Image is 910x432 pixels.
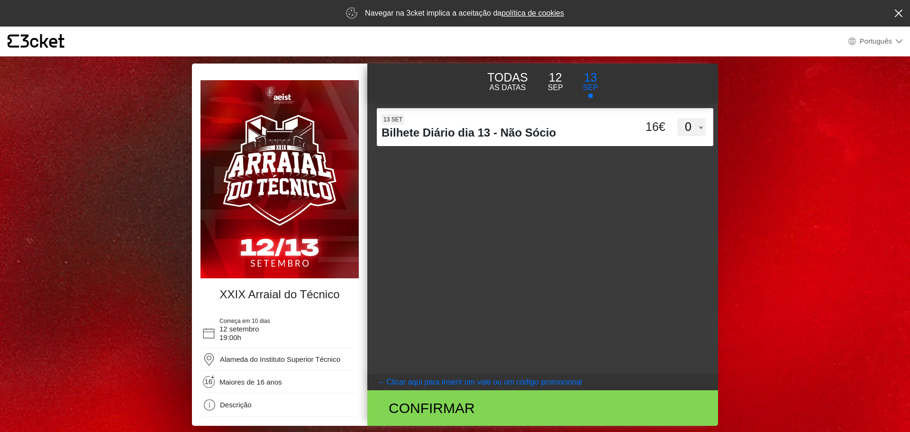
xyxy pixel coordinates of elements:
[205,377,216,388] span: 16
[487,82,528,93] p: AS DATAS
[386,378,582,386] coupontext: Clicar aqui para inserir um vale ou um código promocional
[583,82,598,93] p: Sep
[382,397,596,419] div: Confirmar
[219,325,259,341] span: 12 setembro 19:00h
[219,318,270,324] span: Começa em 10 dias
[477,68,538,94] button: TODAS AS DATAS
[367,390,718,426] button: Confirmar
[8,35,19,48] g: {' '}
[620,118,668,136] div: 16€
[573,68,608,99] button: 13 Sep
[548,82,563,93] p: Sep
[219,378,282,386] span: Maiores de 16 anos
[200,80,359,278] img: e49d6b16d0b2489fbe161f82f243c176.webp
[365,8,564,19] p: Navegar na 3cket implica a aceitação da
[487,69,528,87] p: TODAS
[220,401,252,409] span: Descrição
[210,375,215,379] span: +
[538,68,573,94] button: 12 Sep
[583,69,598,87] p: 13
[501,9,564,17] a: política de cookies
[548,69,563,87] p: 12
[205,288,354,302] h4: XXIX Arraial do Técnico
[220,355,340,363] span: Alameda do Instituto Superior Técnico
[377,377,384,388] arrow: →
[677,118,706,136] select: 13 set Bilhete Diário dia 13 - Não Sócio 16€
[382,114,404,125] span: 13 set
[367,374,718,390] button: → Clicar aqui para inserir um vale ou um código promocional
[382,126,620,140] h4: Bilhete Diário dia 13 - Não Sócio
